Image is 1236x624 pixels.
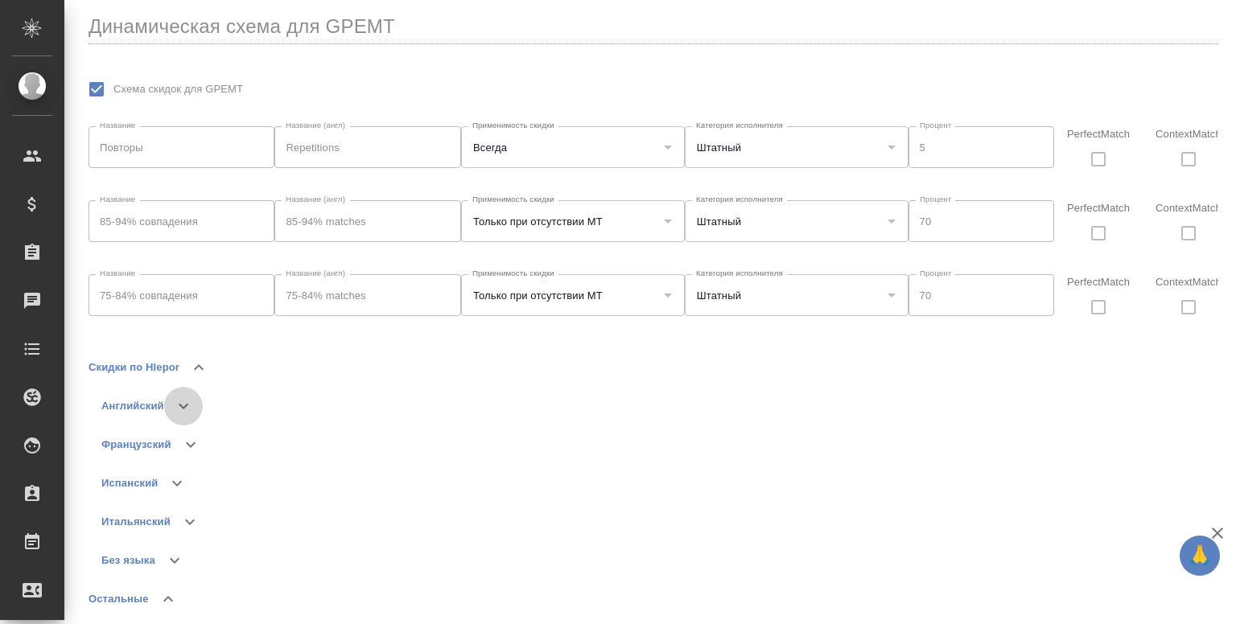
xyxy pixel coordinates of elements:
[89,348,179,387] button: Скидки по Hlepor
[101,464,158,503] button: Испанский
[101,541,155,580] button: Без языка
[1180,536,1220,576] button: 🙏
[89,580,149,618] button: Остальные
[1156,276,1222,288] label: ContextMatch
[1186,539,1213,573] span: 🙏
[101,425,171,464] button: Французский
[113,81,243,97] span: Схема скидок для GPEMT
[1067,128,1130,140] label: PerfectMatch
[101,503,171,541] button: Итальянский
[1067,276,1130,288] label: PerfectMatch
[1067,202,1130,214] label: PerfectMatch
[1156,128,1222,140] label: ContextMatch
[1156,202,1222,214] label: ContextMatch
[101,387,164,425] button: Английский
